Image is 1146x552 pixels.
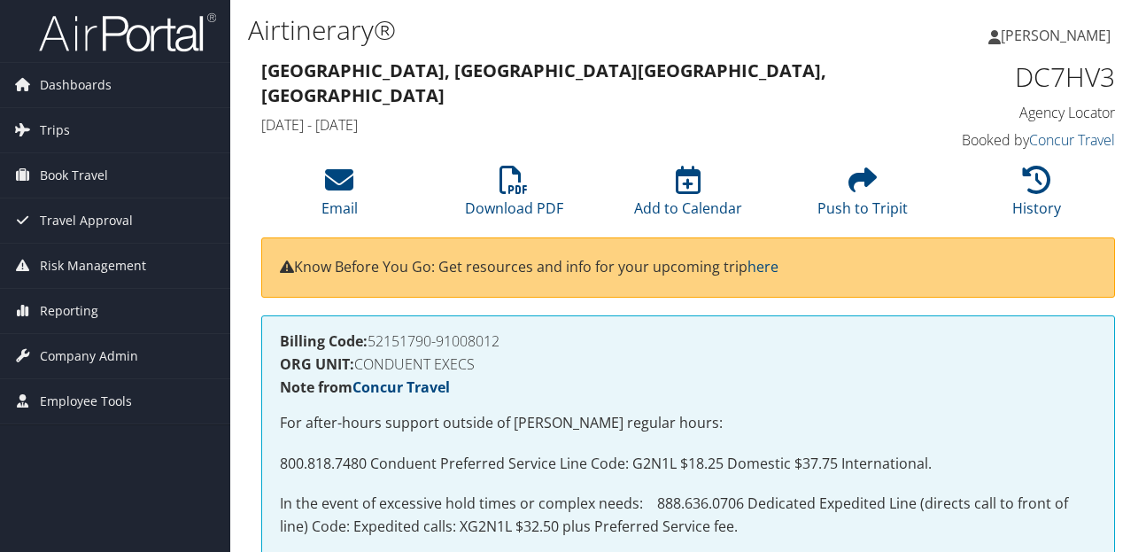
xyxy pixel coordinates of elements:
a: Download PDF [465,175,563,218]
a: Email [321,175,358,218]
a: Concur Travel [352,377,450,397]
a: [PERSON_NAME] [988,9,1128,62]
strong: Billing Code: [280,331,368,351]
h4: [DATE] - [DATE] [261,115,895,135]
a: Concur Travel [1029,130,1115,150]
h4: CONDUENT EXECS [280,357,1096,371]
span: [PERSON_NAME] [1001,26,1111,45]
a: here [747,257,778,276]
span: Travel Approval [40,198,133,243]
a: Add to Calendar [634,175,742,218]
h4: Booked by [922,130,1116,150]
h1: Airtinerary® [248,12,835,49]
span: Trips [40,108,70,152]
p: In the event of excessive hold times or complex needs: 888.636.0706 Dedicated Expedited Line (dir... [280,493,1096,538]
strong: Note from [280,377,450,397]
strong: [GEOGRAPHIC_DATA], [GEOGRAPHIC_DATA] [GEOGRAPHIC_DATA], [GEOGRAPHIC_DATA] [261,58,826,107]
p: Know Before You Go: Get resources and info for your upcoming trip [280,256,1096,279]
p: 800.818.7480 Conduent Preferred Service Line Code: G2N1L $18.25 Domestic $37.75 International. [280,453,1096,476]
span: Risk Management [40,244,146,288]
span: Company Admin [40,334,138,378]
h4: 52151790-91008012 [280,334,1096,348]
strong: ORG UNIT: [280,354,354,374]
h1: DC7HV3 [922,58,1116,96]
a: History [1012,175,1061,218]
h4: Agency Locator [922,103,1116,122]
span: Book Travel [40,153,108,198]
p: For after-hours support outside of [PERSON_NAME] regular hours: [280,412,1096,435]
a: Push to Tripit [817,175,908,218]
img: airportal-logo.png [39,12,216,53]
span: Employee Tools [40,379,132,424]
span: Dashboards [40,63,112,107]
span: Reporting [40,289,98,333]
